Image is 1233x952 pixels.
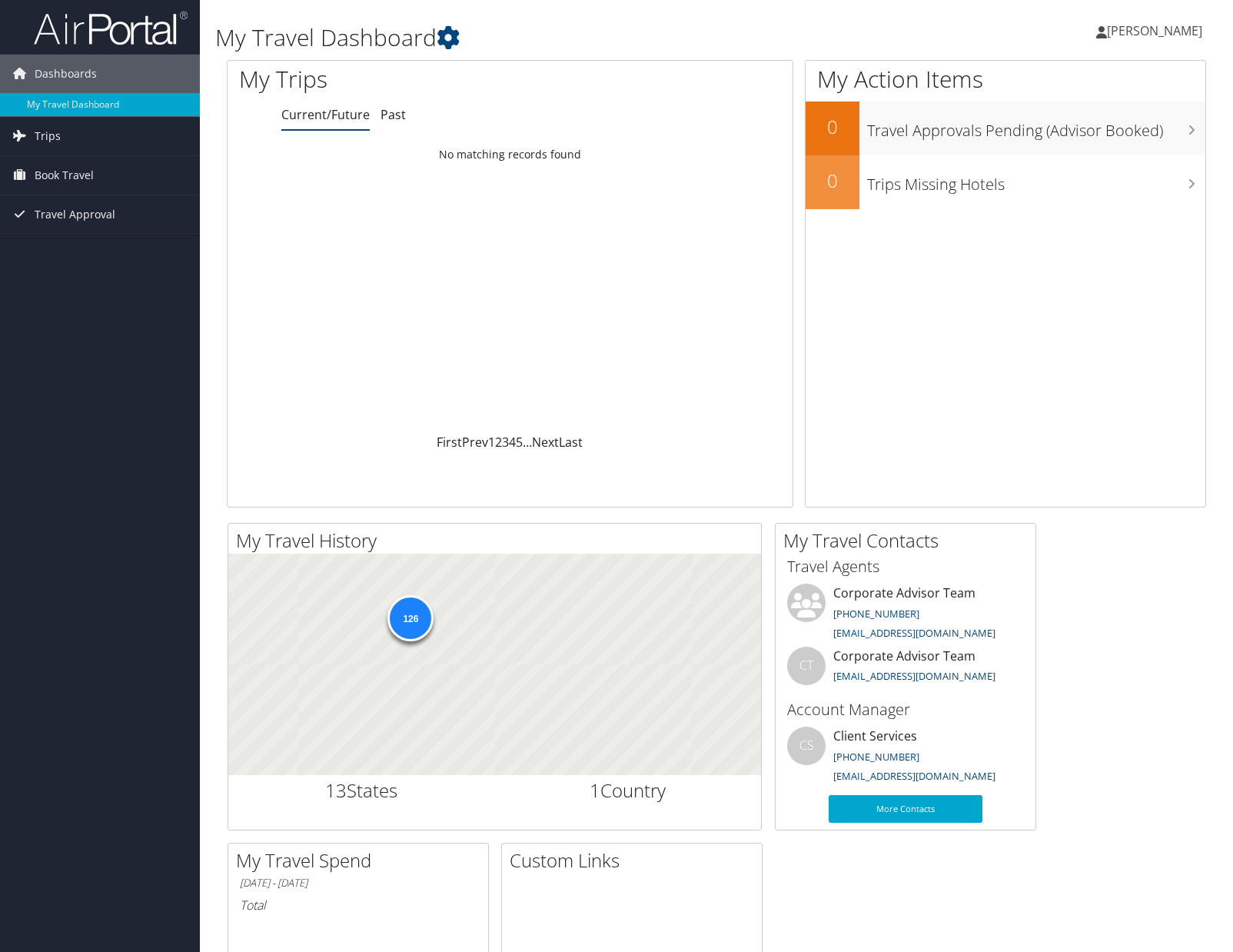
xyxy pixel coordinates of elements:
a: [PHONE_NUMBER] [833,607,919,621]
h1: My Travel Dashboard [215,22,883,54]
a: 3 [502,434,509,451]
a: Next [532,434,559,451]
a: 0Trips Missing Hotels [806,155,1205,209]
div: CS [787,727,826,765]
h1: My Trips [239,63,546,95]
a: 0Travel Approvals Pending (Advisor Booked) [806,102,1205,155]
a: More Contacts [829,795,982,823]
h2: Country [507,777,750,804]
h3: Travel Agents [787,556,1024,578]
td: No matching records found [228,141,793,168]
h3: Trips Missing Hotels [867,166,1205,195]
span: … [523,434,532,451]
h6: Total [240,897,477,914]
h1: My Action Items [806,63,1205,95]
a: [EMAIL_ADDRESS][DOMAIN_NAME] [833,769,995,783]
h2: My Travel Contacts [783,528,1035,554]
a: Current/Future [281,106,370,123]
div: 126 [387,595,434,641]
span: 1 [590,777,600,803]
h2: My Travel History [236,528,761,554]
h2: 0 [806,168,859,194]
h2: My Travel Spend [236,847,488,874]
div: CT [787,647,826,685]
span: Trips [35,117,61,155]
span: Book Travel [35,156,94,195]
span: Dashboards [35,55,97,93]
h6: [DATE] - [DATE] [240,876,477,890]
a: Past [381,106,406,123]
h2: Custom Links [510,847,762,874]
h3: Account Manager [787,699,1024,721]
a: [PHONE_NUMBER] [833,750,919,764]
h2: States [240,777,484,804]
img: airportal-logo.png [34,10,188,46]
span: [PERSON_NAME] [1107,22,1202,39]
a: [EMAIL_ADDRESS][DOMAIN_NAME] [833,669,995,683]
a: 1 [488,434,495,451]
a: Last [559,434,583,451]
a: [EMAIL_ADDRESS][DOMAIN_NAME] [833,626,995,640]
a: First [437,434,462,451]
a: Prev [462,434,488,451]
span: Travel Approval [35,195,115,234]
a: 2 [495,434,502,451]
a: 4 [509,434,516,451]
li: Client Services [779,727,1032,790]
a: [PERSON_NAME] [1096,8,1218,54]
li: Corporate Advisor Team [779,584,1032,647]
a: 5 [516,434,523,451]
li: Corporate Advisor Team [779,647,1032,697]
h2: 0 [806,114,859,140]
span: 13 [325,777,347,803]
h3: Travel Approvals Pending (Advisor Booked) [867,112,1205,141]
